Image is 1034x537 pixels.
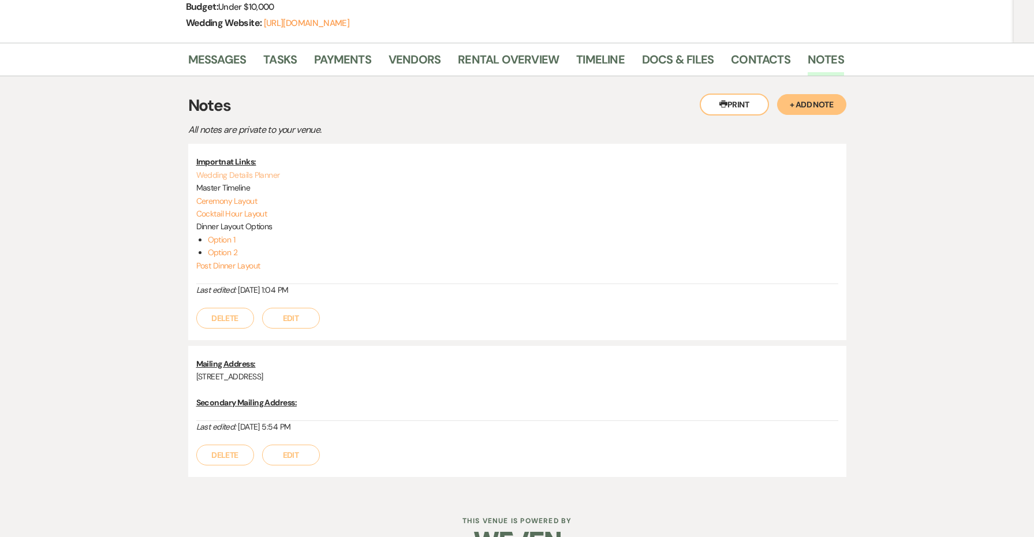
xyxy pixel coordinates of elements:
[188,122,592,137] p: All notes are private to your venue.
[196,445,254,465] button: Delete
[208,247,238,258] a: Option 2
[263,50,297,76] a: Tasks
[389,50,441,76] a: Vendors
[196,308,254,329] button: Delete
[642,50,714,76] a: Docs & Files
[196,181,838,194] p: Master Timeline
[262,445,320,465] button: Edit
[186,17,264,29] span: Wedding Website:
[262,308,320,329] button: Edit
[196,371,263,382] span: [STREET_ADDRESS]
[196,284,838,296] div: [DATE] 1:04 PM
[196,220,838,233] p: Dinner Layout Options
[576,50,625,76] a: Timeline
[808,50,844,76] a: Notes
[218,1,274,13] span: Under $10,000
[700,94,769,115] button: Print
[186,1,219,13] span: Budget:
[264,17,349,29] a: [URL][DOMAIN_NAME]
[196,397,297,408] u: Secondary Mailing Address:
[196,285,236,295] i: Last edited:
[196,422,236,432] i: Last edited:
[196,359,256,369] u: Mailing Address:
[731,50,790,76] a: Contacts
[314,50,371,76] a: Payments
[208,234,236,245] a: Option 1
[196,208,267,219] a: Cocktail Hour Layout
[196,170,280,180] a: Wedding Details Planner
[458,50,559,76] a: Rental Overview
[188,94,846,118] h3: Notes
[188,50,247,76] a: Messages
[196,196,257,206] a: Ceremony Layout
[196,421,838,433] div: [DATE] 5:54 PM
[196,260,260,271] a: Post Dinner Layout
[777,94,846,115] button: + Add Note
[196,156,256,167] u: Importnat Links:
